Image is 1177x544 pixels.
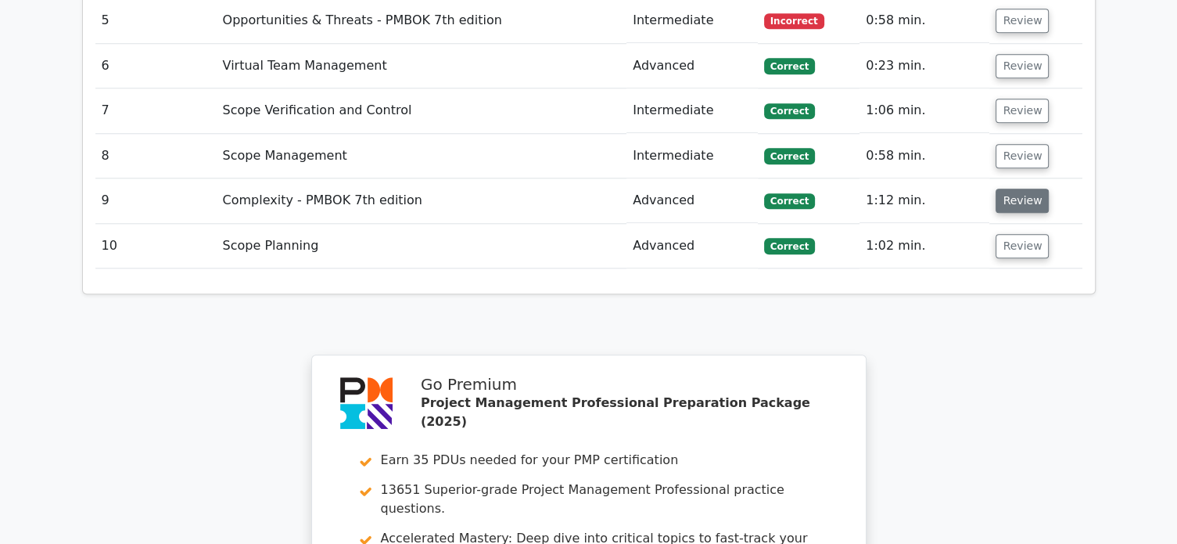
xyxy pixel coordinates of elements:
button: Review [996,9,1049,33]
span: Correct [764,103,815,119]
button: Review [996,54,1049,78]
td: Virtual Team Management [217,44,627,88]
span: Correct [764,238,815,254]
td: 7 [95,88,217,133]
td: 9 [95,178,217,223]
span: Correct [764,148,815,164]
td: 8 [95,134,217,178]
td: 0:23 min. [859,44,989,88]
span: Correct [764,193,815,209]
td: 10 [95,224,217,268]
td: Advanced [626,44,758,88]
td: 1:06 min. [859,88,989,133]
td: 1:02 min. [859,224,989,268]
button: Review [996,189,1049,213]
td: 1:12 min. [859,178,989,223]
td: Advanced [626,224,758,268]
td: Intermediate [626,134,758,178]
button: Review [996,99,1049,123]
td: 6 [95,44,217,88]
span: Incorrect [764,13,824,29]
button: Review [996,144,1049,168]
td: Complexity - PMBOK 7th edition [217,178,627,223]
span: Correct [764,58,815,74]
td: Scope Management [217,134,627,178]
td: Scope Verification and Control [217,88,627,133]
td: Advanced [626,178,758,223]
td: Scope Planning [217,224,627,268]
td: Intermediate [626,88,758,133]
td: 0:58 min. [859,134,989,178]
button: Review [996,234,1049,258]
